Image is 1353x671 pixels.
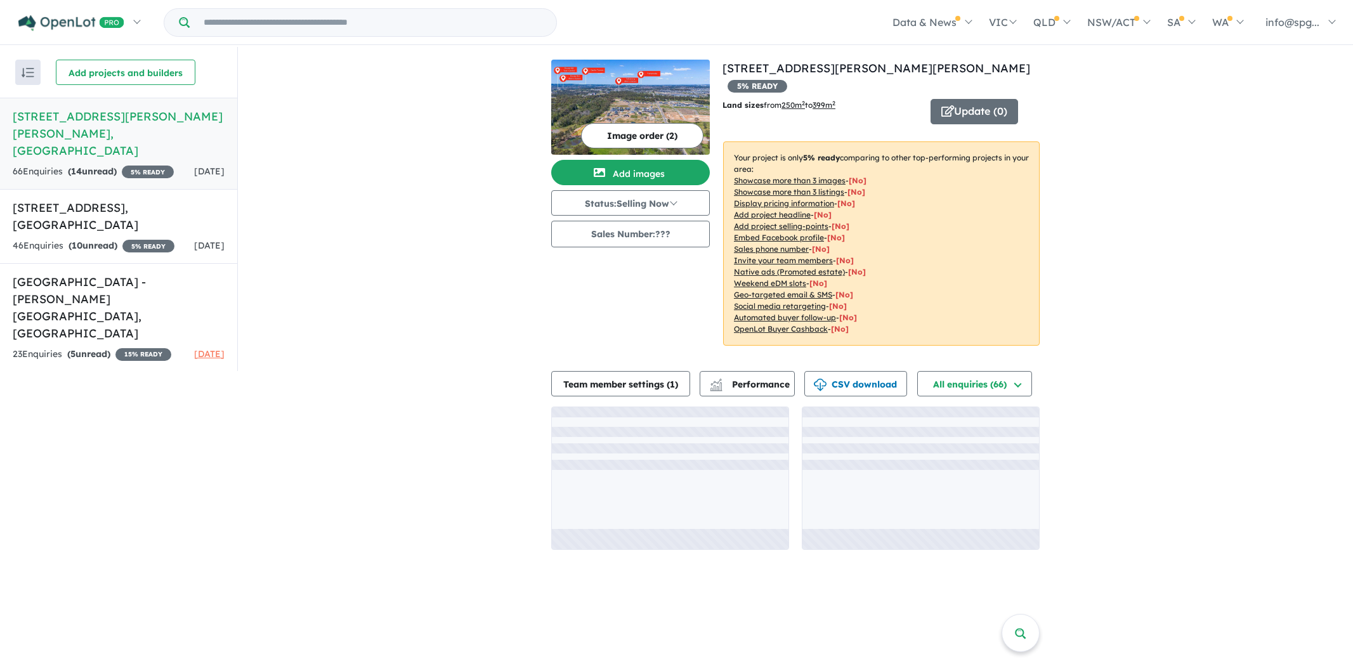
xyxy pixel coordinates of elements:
strong: ( unread) [67,348,110,360]
img: Openlot PRO Logo White [18,15,124,31]
span: [No] [835,290,853,299]
u: Automated buyer follow-up [734,313,836,322]
span: [ No ] [812,244,830,254]
u: Showcase more than 3 listings [734,187,844,197]
u: Display pricing information [734,199,834,208]
input: Try estate name, suburb, builder or developer [192,9,554,36]
span: 5 % READY [728,80,787,93]
u: 250 m [781,100,805,110]
span: 10 [72,240,82,251]
button: All enquiries (66) [917,371,1032,396]
span: [ No ] [837,199,855,208]
span: to [805,100,835,110]
span: [No] [831,324,849,334]
span: [ No ] [836,256,854,265]
u: Embed Facebook profile [734,233,824,242]
u: Native ads (Promoted estate) [734,267,845,277]
span: [No] [839,313,857,322]
u: Geo-targeted email & SMS [734,290,832,299]
span: [ No ] [827,233,845,242]
p: from [722,99,921,112]
button: Sales Number:??? [551,221,710,247]
span: [ No ] [849,176,866,185]
strong: ( unread) [68,166,117,177]
u: Weekend eDM slots [734,278,806,288]
button: Image order (2) [581,123,703,148]
p: Your project is only comparing to other top-performing projects in your area: - - - - - - - - - -... [723,141,1040,346]
button: Status:Selling Now [551,190,710,216]
u: Invite your team members [734,256,833,265]
u: Sales phone number [734,244,809,254]
sup: 2 [832,100,835,107]
button: Add images [551,160,710,185]
div: 23 Enquir ies [13,347,171,362]
img: line-chart.svg [710,379,722,386]
u: Add project headline [734,210,811,219]
span: 14 [71,166,82,177]
span: 15 % READY [115,348,171,361]
span: 5 % READY [122,240,174,252]
u: Showcase more than 3 images [734,176,846,185]
u: OpenLot Buyer Cashback [734,324,828,334]
b: 5 % ready [803,153,840,162]
h5: [GEOGRAPHIC_DATA] - [PERSON_NAME][GEOGRAPHIC_DATA] , [GEOGRAPHIC_DATA] [13,273,225,342]
u: Add project selling-points [734,221,828,231]
span: [ No ] [847,187,865,197]
span: info@spg... [1265,16,1319,29]
img: bar-chart.svg [710,382,722,391]
span: 1 [670,379,675,390]
u: Social media retargeting [734,301,826,311]
span: [No] [848,267,866,277]
img: download icon [814,379,827,391]
sup: 2 [802,100,805,107]
span: [No] [829,301,847,311]
span: [DATE] [194,240,225,251]
div: 66 Enquir ies [13,164,174,179]
b: Land sizes [722,100,764,110]
img: sort.svg [22,68,34,77]
button: Add projects and builders [56,60,195,85]
span: [DATE] [194,348,225,360]
span: [DATE] [194,166,225,177]
a: [STREET_ADDRESS][PERSON_NAME][PERSON_NAME] [722,61,1030,75]
div: 46 Enquir ies [13,238,174,254]
span: [ No ] [832,221,849,231]
u: 399 m [813,100,835,110]
h5: [STREET_ADDRESS] , [GEOGRAPHIC_DATA] [13,199,225,233]
span: [No] [809,278,827,288]
h5: [STREET_ADDRESS][PERSON_NAME][PERSON_NAME] , [GEOGRAPHIC_DATA] [13,108,225,159]
span: Performance [712,379,790,390]
button: Performance [700,371,795,396]
span: 5 [70,348,75,360]
span: 5 % READY [122,166,174,178]
img: 160 Tallawong Road - Rouse Hill [551,60,710,155]
button: CSV download [804,371,907,396]
button: Update (0) [931,99,1018,124]
button: Team member settings (1) [551,371,690,396]
span: [ No ] [814,210,832,219]
strong: ( unread) [69,240,117,251]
